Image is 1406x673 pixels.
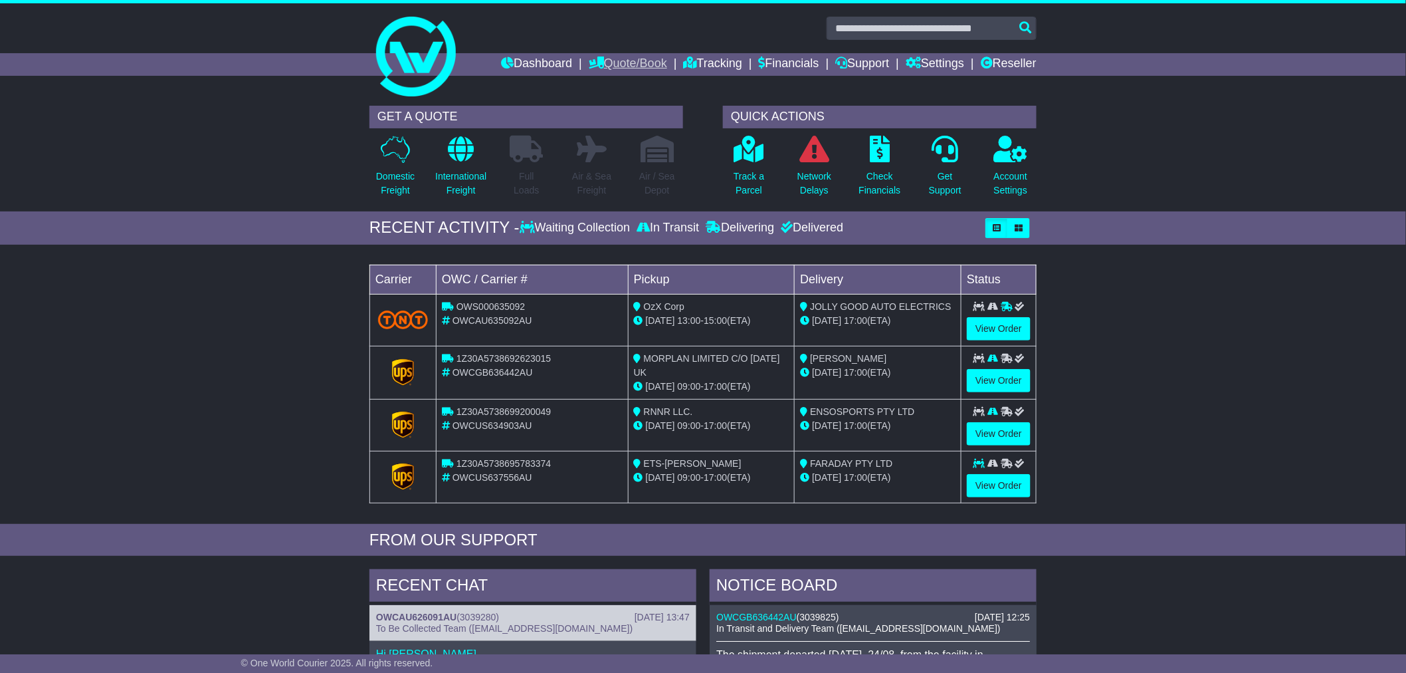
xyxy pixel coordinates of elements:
[975,612,1030,623] div: [DATE] 12:25
[844,420,867,431] span: 17:00
[452,315,532,326] span: OWCAU635092AU
[437,265,629,294] td: OWC / Carrier #
[810,406,914,417] span: ENSOSPORTS PTY LTD
[452,472,532,483] span: OWCUS637556AU
[967,474,1031,497] a: View Order
[644,301,684,312] span: OzX Corp
[797,170,831,198] p: Network Delays
[634,471,789,485] div: - (ETA)
[810,458,892,469] span: FARADAY PTY LTD
[646,472,675,483] span: [DATE]
[376,170,415,198] p: Domestic Freight
[961,265,1037,294] td: Status
[678,420,701,431] span: 09:00
[678,315,701,326] span: 13:00
[510,170,543,198] p: Full Loads
[704,472,727,483] span: 17:00
[810,353,886,364] span: [PERSON_NAME]
[634,314,789,328] div: - (ETA)
[812,315,841,326] span: [DATE]
[456,301,526,312] span: OWS000635092
[929,170,961,198] p: Get Support
[369,531,1037,550] div: FROM OUR SUPPORT
[456,458,551,469] span: 1Z30A5738695783374
[928,135,962,205] a: GetSupport
[501,53,572,76] a: Dashboard
[369,569,696,605] div: RECENT CHAT
[684,53,742,76] a: Tracking
[967,317,1031,340] a: View Order
[435,135,487,205] a: InternationalFreight
[633,221,702,235] div: In Transit
[635,612,690,623] div: [DATE] 13:47
[797,135,832,205] a: NetworkDelays
[452,420,532,431] span: OWCUS634903AU
[456,353,551,364] span: 1Z30A5738692623015
[859,170,901,198] p: Check Financials
[734,170,764,198] p: Track a Parcel
[369,218,520,237] div: RECENT ACTIVITY -
[369,106,683,128] div: GET A QUOTE
[702,221,777,235] div: Delivering
[810,301,951,312] span: JOLLY GOOD AUTO ELECTRICS
[634,353,780,378] span: MORPLAN LIMITED C/O [DATE] UK
[392,412,415,438] img: GetCarrierServiceLogo
[812,472,841,483] span: [DATE]
[460,612,496,622] span: 3039280
[777,221,843,235] div: Delivered
[795,265,961,294] td: Delivery
[858,135,902,205] a: CheckFinancials
[800,366,955,380] div: (ETA)
[678,472,701,483] span: 09:00
[452,367,533,378] span: OWCGB636442AU
[967,369,1031,392] a: View Order
[800,419,955,433] div: (ETA)
[812,367,841,378] span: [DATE]
[678,381,701,392] span: 09:00
[392,359,415,386] img: GetCarrierServiceLogo
[906,53,964,76] a: Settings
[800,471,955,485] div: (ETA)
[716,623,1001,634] span: In Transit and Delivery Team ([EMAIL_ADDRESS][DOMAIN_NAME])
[710,569,1037,605] div: NOTICE BOARD
[812,420,841,431] span: [DATE]
[370,265,437,294] td: Carrier
[981,53,1037,76] a: Reseller
[376,623,633,634] span: To Be Collected Team ([EMAIL_ADDRESS][DOMAIN_NAME])
[392,464,415,490] img: GetCarrierServiceLogo
[241,658,433,668] span: © One World Courier 2025. All rights reserved.
[844,315,867,326] span: 17:00
[799,612,836,622] span: 3039825
[634,419,789,433] div: - (ETA)
[835,53,889,76] a: Support
[844,472,867,483] span: 17:00
[378,311,428,329] img: TNT_Domestic.png
[967,422,1031,446] a: View Order
[704,420,727,431] span: 17:00
[628,265,795,294] td: Pickup
[376,612,456,622] a: OWCAU626091AU
[716,612,797,622] a: OWCGB636442AU
[456,406,551,417] span: 1Z30A5738699200049
[639,170,675,198] p: Air / Sea Depot
[716,612,1030,623] div: ( )
[644,406,693,417] span: RNNR LLC.
[800,314,955,328] div: (ETA)
[646,315,675,326] span: [DATE]
[435,170,486,198] p: International Freight
[634,380,789,394] div: - (ETA)
[572,170,611,198] p: Air & Sea Freight
[520,221,633,235] div: Waiting Collection
[589,53,667,76] a: Quote/Book
[704,381,727,392] span: 17:00
[844,367,867,378] span: 17:00
[376,648,690,660] p: Hi [PERSON_NAME],
[376,612,690,623] div: ( )
[375,135,415,205] a: DomesticFreight
[646,420,675,431] span: [DATE]
[993,135,1029,205] a: AccountSettings
[723,106,1037,128] div: QUICK ACTIONS
[646,381,675,392] span: [DATE]
[644,458,742,469] span: ETS-[PERSON_NAME]
[759,53,819,76] a: Financials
